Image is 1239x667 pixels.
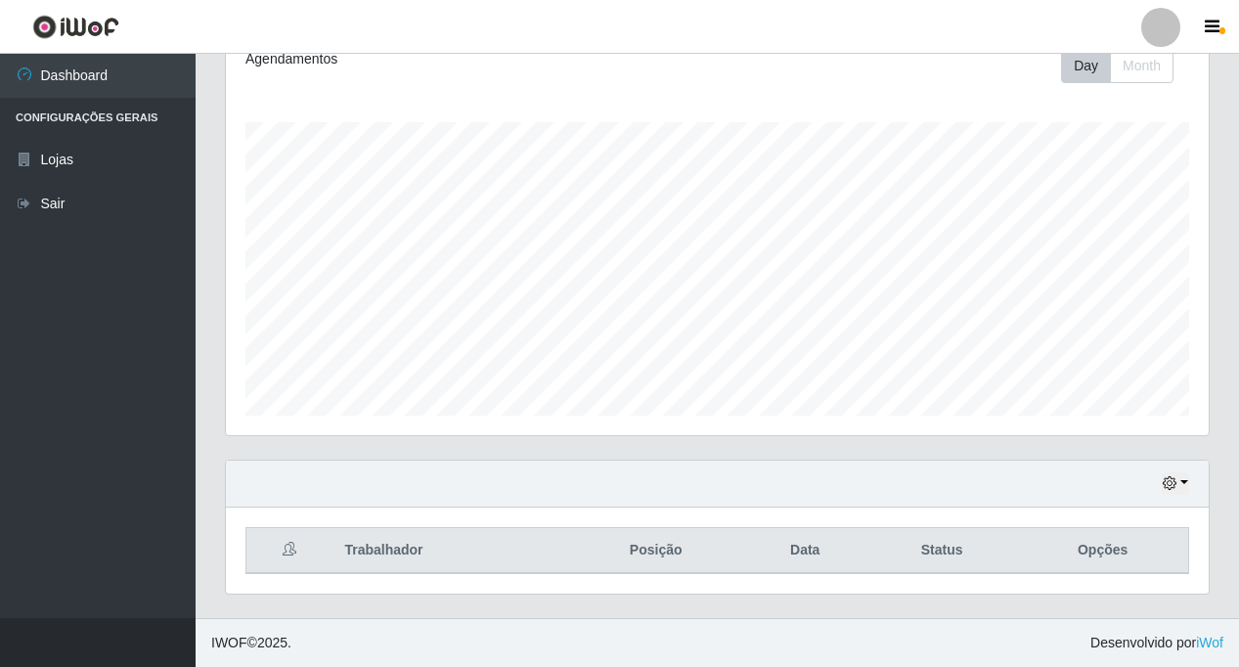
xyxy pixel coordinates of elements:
a: iWof [1196,635,1223,650]
div: First group [1061,49,1173,83]
img: CoreUI Logo [32,15,119,39]
th: Posição [568,528,743,574]
button: Day [1061,49,1111,83]
th: Status [866,528,1017,574]
th: Data [743,528,866,574]
span: IWOF [211,635,247,650]
div: Toolbar with button groups [1061,49,1189,83]
span: Desenvolvido por [1090,633,1223,653]
th: Trabalhador [332,528,568,574]
span: © 2025 . [211,633,291,653]
button: Month [1110,49,1173,83]
div: Agendamentos [245,49,622,69]
th: Opções [1017,528,1188,574]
